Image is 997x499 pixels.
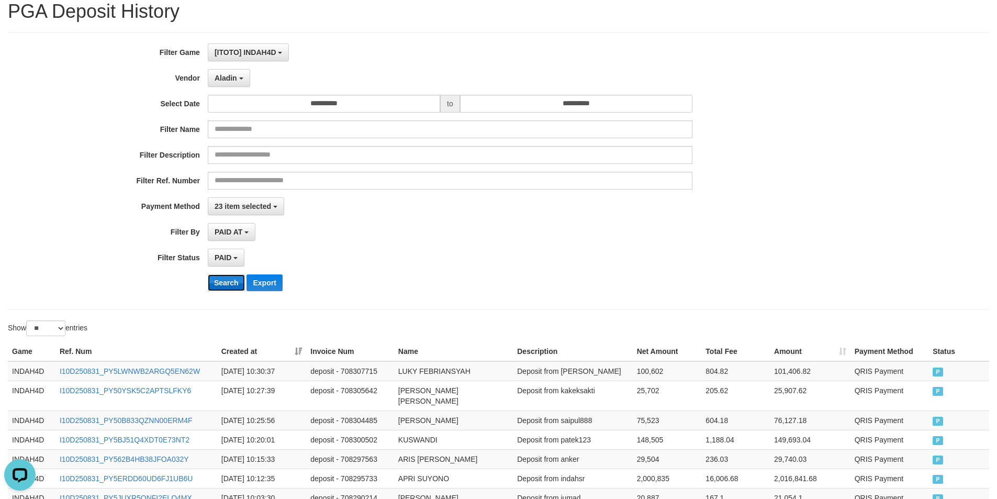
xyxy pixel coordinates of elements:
span: PAID [933,456,943,464]
th: Game [8,342,55,361]
td: QRIS Payment [850,361,929,381]
td: [DATE] 10:25:56 [217,411,307,430]
td: 100,602 [633,361,702,381]
button: [ITOTO] INDAH4D [208,43,289,61]
td: deposit - 708304485 [306,411,394,430]
span: PAID [215,253,231,262]
td: QRIS Payment [850,449,929,469]
td: LUKY FEBRIANSYAH [394,361,513,381]
button: Aladin [208,69,250,87]
td: [PERSON_NAME] [PERSON_NAME] [394,381,513,411]
a: I10D250831_PY50B833QZNN00ERM4F [60,416,193,425]
td: 149,693.04 [770,430,850,449]
td: [DATE] 10:27:39 [217,381,307,411]
select: Showentries [26,320,65,336]
td: 76,127.18 [770,411,850,430]
td: deposit - 708295733 [306,469,394,488]
span: PAID AT [215,228,242,236]
a: I10D250831_PY5LWNWB2ARGQ5EN62W [60,367,200,375]
td: Deposit from kakeksakti [513,381,632,411]
td: 2,000,835 [633,469,702,488]
td: 205.62 [701,381,770,411]
td: ARIS [PERSON_NAME] [394,449,513,469]
button: Search [208,274,245,291]
button: Export [247,274,282,291]
a: I10D250831_PY5BJ51Q4XDT0E73NT2 [60,436,189,444]
td: 29,504 [633,449,702,469]
td: deposit - 708300502 [306,430,394,449]
span: 23 item selected [215,202,271,210]
a: I10D250831_PY50YSK5C2APTSLFKY6 [60,386,191,395]
td: KUSWANDI [394,430,513,449]
td: 16,006.68 [701,469,770,488]
span: PAID [933,387,943,396]
h1: PGA Deposit History [8,1,989,22]
td: [DATE] 10:30:37 [217,361,307,381]
button: PAID [208,249,244,267]
td: INDAH4D [8,449,55,469]
td: 2,016,841.68 [770,469,850,488]
td: INDAH4D [8,361,55,381]
th: Ref. Num [55,342,217,361]
td: QRIS Payment [850,411,929,430]
td: QRIS Payment [850,381,929,411]
span: to [440,95,460,113]
th: Payment Method [850,342,929,361]
td: 804.82 [701,361,770,381]
td: 29,740.03 [770,449,850,469]
button: 23 item selected [208,197,284,215]
th: Total Fee [701,342,770,361]
span: PAID [933,368,943,376]
th: Invoice Num [306,342,394,361]
td: 148,505 [633,430,702,449]
a: I10D250831_PY562B4HB38JFOA032Y [60,455,189,463]
button: PAID AT [208,223,255,241]
th: Description [513,342,632,361]
th: Amount: activate to sort column ascending [770,342,850,361]
td: Deposit from [PERSON_NAME] [513,361,632,381]
td: 236.03 [701,449,770,469]
span: PAID [933,436,943,445]
td: APRI SUYONO [394,469,513,488]
td: Deposit from saipul888 [513,411,632,430]
label: Show entries [8,320,87,336]
td: INDAH4D [8,430,55,449]
th: Status [928,342,989,361]
td: INDAH4D [8,411,55,430]
a: I10D250831_PY5ERDD60UD6FJ1UB6U [60,474,193,483]
th: Net Amount [633,342,702,361]
td: [DATE] 10:12:35 [217,469,307,488]
td: 75,523 [633,411,702,430]
td: deposit - 708307715 [306,361,394,381]
td: deposit - 708297563 [306,449,394,469]
span: PAID [933,475,943,484]
span: [ITOTO] INDAH4D [215,48,276,57]
th: Name [394,342,513,361]
td: Deposit from anker [513,449,632,469]
td: Deposit from indahsr [513,469,632,488]
td: QRIS Payment [850,469,929,488]
td: QRIS Payment [850,430,929,449]
td: 101,406.82 [770,361,850,381]
td: 604.18 [701,411,770,430]
td: INDAH4D [8,381,55,411]
td: [DATE] 10:15:33 [217,449,307,469]
td: [PERSON_NAME] [394,411,513,430]
td: Deposit from patek123 [513,430,632,449]
td: 1,188.04 [701,430,770,449]
span: PAID [933,417,943,426]
th: Created at: activate to sort column ascending [217,342,307,361]
button: Open LiveChat chat widget [4,4,36,36]
td: 25,702 [633,381,702,411]
td: 25,907.62 [770,381,850,411]
span: Aladin [215,74,237,82]
td: deposit - 708305642 [306,381,394,411]
td: [DATE] 10:20:01 [217,430,307,449]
